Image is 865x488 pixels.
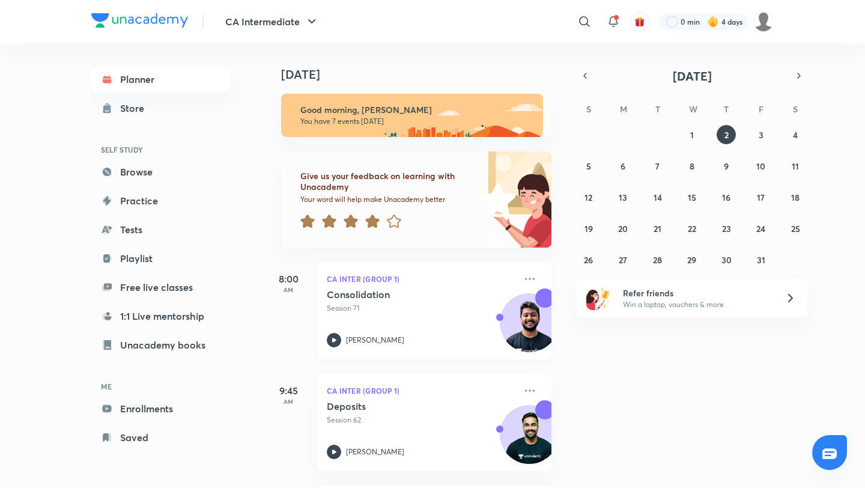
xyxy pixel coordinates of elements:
[751,156,771,175] button: October 10, 2025
[300,117,532,126] p: You have 7 events [DATE]
[682,219,702,238] button: October 22, 2025
[500,300,558,358] img: Avatar
[757,254,765,266] abbr: October 31, 2025
[579,219,598,238] button: October 19, 2025
[791,223,800,234] abbr: October 25, 2025
[634,16,645,27] img: avatar
[786,156,805,175] button: October 11, 2025
[579,188,598,207] button: October 12, 2025
[786,188,805,207] button: October 18, 2025
[346,447,404,457] p: [PERSON_NAME]
[654,192,662,203] abbr: October 14, 2025
[688,223,696,234] abbr: October 22, 2025
[300,105,532,115] h6: Good morning, [PERSON_NAME]
[655,103,660,115] abbr: Tuesday
[655,160,660,172] abbr: October 7, 2025
[707,16,719,28] img: streak
[722,223,731,234] abbr: October 23, 2025
[793,103,798,115] abbr: Saturday
[579,250,598,269] button: October 26, 2025
[300,171,476,192] h6: Give us your feedback on learning with Unacademy
[264,383,312,398] h5: 9:45
[500,412,558,469] img: Avatar
[264,286,312,293] p: AM
[586,286,610,310] img: referral
[593,67,791,84] button: [DATE]
[724,129,729,141] abbr: October 2, 2025
[327,272,515,286] p: CA Inter (Group 1)
[300,195,476,204] p: Your word will help make Unacademy better
[682,188,702,207] button: October 15, 2025
[327,303,515,314] p: Session 71
[759,103,763,115] abbr: Friday
[717,188,736,207] button: October 16, 2025
[689,103,697,115] abbr: Wednesday
[91,13,188,31] a: Company Logo
[621,160,625,172] abbr: October 6, 2025
[619,254,627,266] abbr: October 27, 2025
[648,219,667,238] button: October 21, 2025
[91,13,188,28] img: Company Logo
[786,125,805,144] button: October 4, 2025
[682,156,702,175] button: October 8, 2025
[654,223,661,234] abbr: October 21, 2025
[690,160,694,172] abbr: October 8, 2025
[717,156,736,175] button: October 9, 2025
[346,335,404,346] p: [PERSON_NAME]
[793,129,798,141] abbr: October 4, 2025
[586,160,591,172] abbr: October 5, 2025
[717,219,736,238] button: October 23, 2025
[91,139,231,160] h6: SELF STUDY
[682,125,702,144] button: October 1, 2025
[264,272,312,286] h5: 8:00
[327,415,515,425] p: Session 62
[648,156,667,175] button: October 7, 2025
[281,94,543,137] img: morning
[91,189,231,213] a: Practice
[756,160,765,172] abbr: October 10, 2025
[613,219,633,238] button: October 20, 2025
[759,129,763,141] abbr: October 3, 2025
[751,219,771,238] button: October 24, 2025
[753,11,774,32] img: Jyoti
[264,398,312,405] p: AM
[91,397,231,421] a: Enrollments
[586,103,591,115] abbr: Sunday
[620,103,627,115] abbr: Monday
[724,103,729,115] abbr: Thursday
[91,333,231,357] a: Unacademy books
[630,12,649,31] button: avatar
[579,156,598,175] button: October 5, 2025
[281,67,563,82] h4: [DATE]
[618,223,628,234] abbr: October 20, 2025
[584,223,593,234] abbr: October 19, 2025
[91,275,231,299] a: Free live classes
[687,254,696,266] abbr: October 29, 2025
[439,151,551,248] img: feedback_image
[327,383,515,398] p: CA Inter (Group 1)
[757,192,765,203] abbr: October 17, 2025
[786,219,805,238] button: October 25, 2025
[792,160,799,172] abbr: October 11, 2025
[717,125,736,144] button: October 2, 2025
[721,254,732,266] abbr: October 30, 2025
[756,223,765,234] abbr: October 24, 2025
[751,125,771,144] button: October 3, 2025
[91,304,231,328] a: 1:1 Live mentorship
[91,376,231,397] h6: ME
[613,188,633,207] button: October 13, 2025
[327,288,476,300] h5: Consolidation
[584,254,593,266] abbr: October 26, 2025
[613,156,633,175] button: October 6, 2025
[673,68,712,84] span: [DATE]
[623,287,771,299] h6: Refer friends
[688,192,696,203] abbr: October 15, 2025
[722,192,730,203] abbr: October 16, 2025
[619,192,627,203] abbr: October 13, 2025
[120,101,151,115] div: Store
[648,188,667,207] button: October 14, 2025
[613,250,633,269] button: October 27, 2025
[584,192,592,203] abbr: October 12, 2025
[91,96,231,120] a: Store
[623,299,771,310] p: Win a laptop, vouchers & more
